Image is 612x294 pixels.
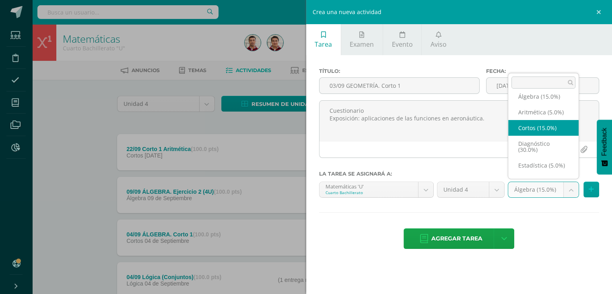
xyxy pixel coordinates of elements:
div: Geometría (10.0%) [508,173,579,189]
div: Cortos (15.0%) [508,120,579,136]
div: Estadística (5.0%) [508,157,579,173]
div: Aritmética (5.0%) [508,104,579,120]
div: Diagnóstico (30.0%) [508,136,579,157]
div: Álgebra (15.0%) [508,89,579,104]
